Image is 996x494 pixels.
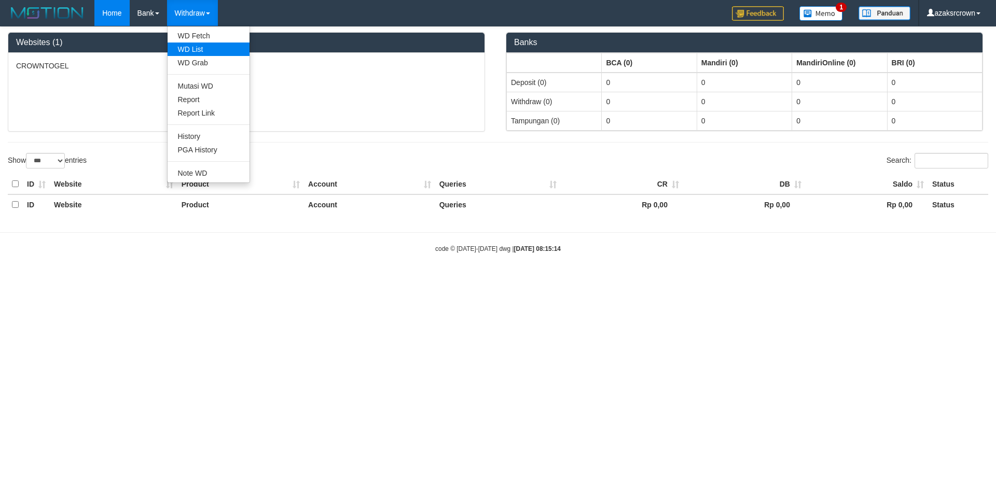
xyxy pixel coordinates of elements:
[168,79,250,93] a: Mutasi WD
[507,92,602,111] td: Withdraw (0)
[8,5,87,21] img: MOTION_logo.png
[602,73,697,92] td: 0
[23,174,50,194] th: ID
[23,194,50,215] th: ID
[26,153,65,168] select: Showentries
[697,111,792,130] td: 0
[168,93,250,106] a: Report
[168,143,250,157] a: PGA History
[792,53,887,73] th: Group: activate to sort column ascending
[806,194,928,215] th: Rp 0,00
[792,73,887,92] td: 0
[50,174,177,194] th: Website
[16,61,477,71] p: CROWNTOGEL
[887,73,982,92] td: 0
[806,174,928,194] th: Saldo
[602,53,697,73] th: Group: activate to sort column ascending
[177,174,304,194] th: Product
[8,153,87,168] label: Show entries
[928,174,988,194] th: Status
[168,29,250,43] a: WD Fetch
[168,166,250,180] a: Note WD
[928,194,988,215] th: Status
[304,194,435,215] th: Account
[732,6,784,21] img: Feedback.jpg
[507,73,602,92] td: Deposit (0)
[792,111,887,130] td: 0
[435,174,561,194] th: Queries
[697,92,792,111] td: 0
[799,6,843,21] img: Button%20Memo.svg
[683,174,806,194] th: DB
[561,194,683,215] th: Rp 0,00
[887,92,982,111] td: 0
[507,53,602,73] th: Group: activate to sort column ascending
[602,111,697,130] td: 0
[887,53,982,73] th: Group: activate to sort column ascending
[683,194,806,215] th: Rp 0,00
[50,194,177,215] th: Website
[602,92,697,111] td: 0
[507,111,602,130] td: Tampungan (0)
[177,194,304,215] th: Product
[887,111,982,130] td: 0
[304,174,435,194] th: Account
[435,194,561,215] th: Queries
[859,6,910,20] img: panduan.png
[561,174,683,194] th: CR
[16,38,477,47] h3: Websites (1)
[168,106,250,120] a: Report Link
[514,38,975,47] h3: Banks
[168,130,250,143] a: History
[514,245,561,252] strong: [DATE] 08:15:14
[435,245,561,252] small: code © [DATE]-[DATE] dwg |
[887,153,988,168] label: Search:
[168,43,250,56] a: WD List
[168,56,250,69] a: WD Grab
[915,153,988,168] input: Search:
[697,73,792,92] td: 0
[836,3,847,12] span: 1
[792,92,887,111] td: 0
[697,53,792,73] th: Group: activate to sort column ascending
